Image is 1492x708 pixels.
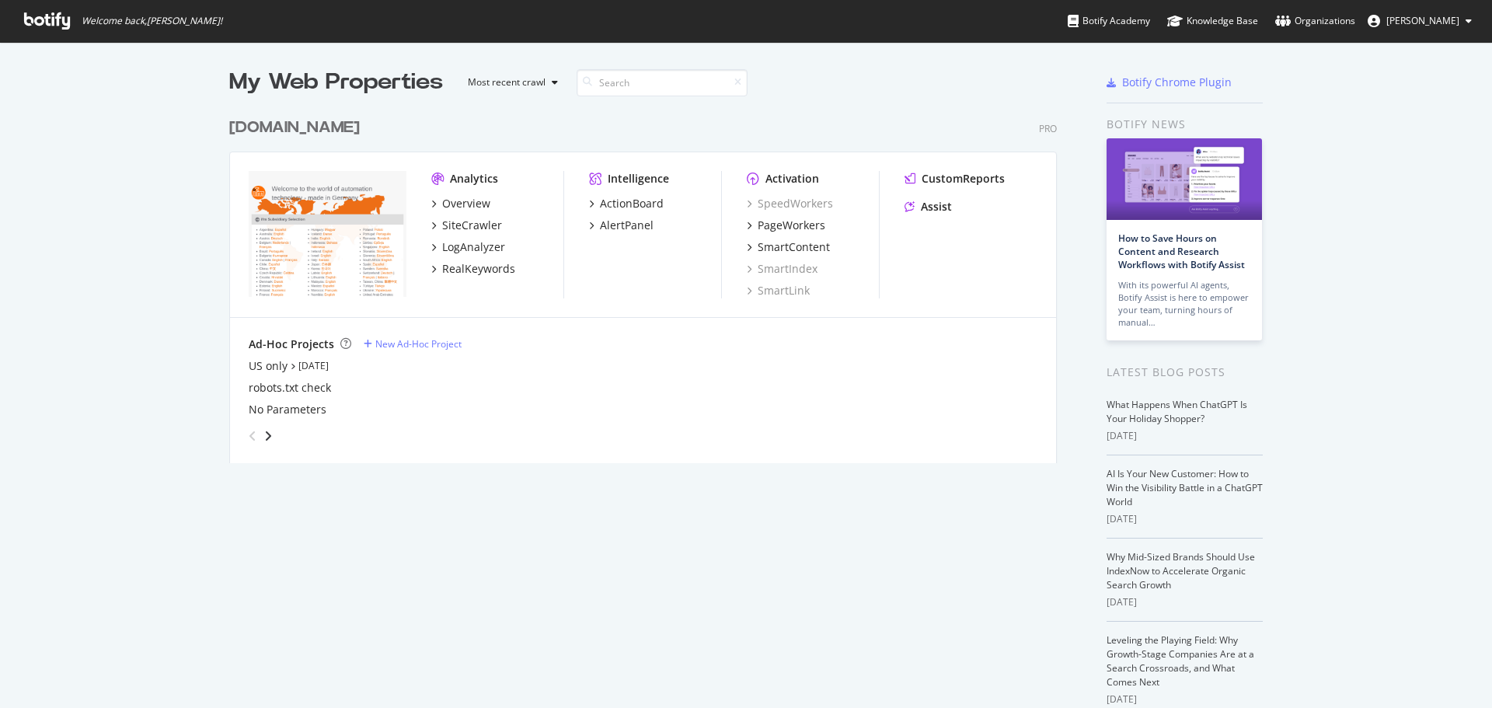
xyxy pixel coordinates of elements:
[747,261,817,277] a: SmartIndex
[1107,364,1263,381] div: Latest Blog Posts
[758,239,830,255] div: SmartContent
[600,218,654,233] div: AlertPanel
[431,196,490,211] a: Overview
[242,424,263,448] div: angle-left
[1107,429,1263,443] div: [DATE]
[1107,512,1263,526] div: [DATE]
[229,117,360,139] div: [DOMAIN_NAME]
[450,171,498,187] div: Analytics
[298,359,329,372] a: [DATE]
[747,196,833,211] a: SpeedWorkers
[1107,550,1255,591] a: Why Mid-Sized Brands Should Use IndexNow to Accelerate Organic Search Growth
[1118,232,1245,271] a: How to Save Hours on Content and Research Workflows with Botify Assist
[1039,122,1057,135] div: Pro
[249,380,331,396] a: robots.txt check
[1107,633,1254,689] a: Leveling the Playing Field: Why Growth-Stage Companies Are at a Search Crossroads, and What Comes...
[442,261,515,277] div: RealKeywords
[747,218,825,233] a: PageWorkers
[758,218,825,233] div: PageWorkers
[608,171,669,187] div: Intelligence
[1107,692,1263,706] div: [DATE]
[577,69,748,96] input: Search
[431,239,505,255] a: LogAnalyzer
[364,337,462,351] a: New Ad-Hoc Project
[249,171,406,297] img: www.IFM.com
[1118,279,1250,329] div: With its powerful AI agents, Botify Assist is here to empower your team, turning hours of manual…
[747,239,830,255] a: SmartContent
[442,218,502,233] div: SiteCrawler
[1107,138,1262,220] img: How to Save Hours on Content and Research Workflows with Botify Assist
[431,218,502,233] a: SiteCrawler
[442,196,490,211] div: Overview
[1167,13,1258,29] div: Knowledge Base
[455,70,564,95] button: Most recent crawl
[1386,14,1459,27] span: Jack Firneno
[905,199,952,214] a: Assist
[922,171,1005,187] div: CustomReports
[1275,13,1355,29] div: Organizations
[1107,467,1263,508] a: AI Is Your New Customer: How to Win the Visibility Battle in a ChatGPT World
[82,15,222,27] span: Welcome back, [PERSON_NAME] !
[1107,398,1247,425] a: What Happens When ChatGPT Is Your Holiday Shopper?
[263,428,274,444] div: angle-right
[589,218,654,233] a: AlertPanel
[249,358,288,374] a: US only
[249,337,334,352] div: Ad-Hoc Projects
[765,171,819,187] div: Activation
[1355,9,1484,33] button: [PERSON_NAME]
[468,78,546,87] div: Most recent crawl
[1122,75,1232,90] div: Botify Chrome Plugin
[229,117,366,139] a: [DOMAIN_NAME]
[375,337,462,351] div: New Ad-Hoc Project
[229,98,1069,463] div: grid
[229,67,443,98] div: My Web Properties
[589,196,664,211] a: ActionBoard
[431,261,515,277] a: RealKeywords
[442,239,505,255] div: LogAnalyzer
[600,196,664,211] div: ActionBoard
[1107,595,1263,609] div: [DATE]
[1068,13,1150,29] div: Botify Academy
[1107,116,1263,133] div: Botify news
[747,283,810,298] a: SmartLink
[905,171,1005,187] a: CustomReports
[1107,75,1232,90] a: Botify Chrome Plugin
[249,402,326,417] a: No Parameters
[921,199,952,214] div: Assist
